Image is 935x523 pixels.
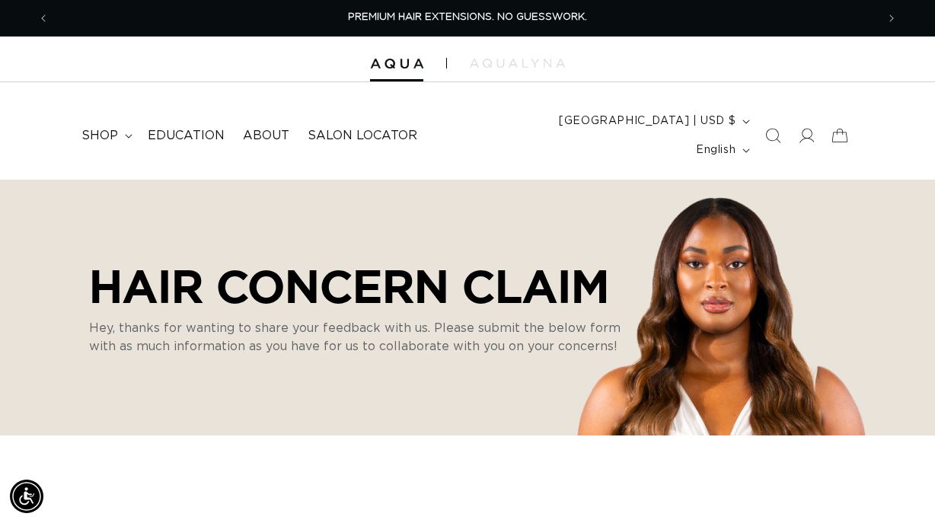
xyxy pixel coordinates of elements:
button: English [687,136,756,164]
button: Next announcement [875,4,908,33]
p: Hey, thanks for wanting to share your feedback with us. Please submit the below form with as much... [89,319,622,356]
img: Aqua Hair Extensions [370,59,423,69]
a: Education [139,119,234,153]
span: shop [81,128,118,144]
div: Accessibility Menu [10,480,43,513]
summary: shop [72,119,139,153]
span: [GEOGRAPHIC_DATA] | USD $ [559,113,736,129]
button: Previous announcement [27,4,60,33]
a: Salon Locator [298,119,426,153]
span: English [696,142,736,158]
span: PREMIUM HAIR EXTENSIONS. NO GUESSWORK. [348,12,587,22]
a: About [234,119,298,153]
span: About [243,128,289,144]
summary: Search [756,119,790,152]
span: Salon Locator [308,128,417,144]
span: Education [148,128,225,144]
button: [GEOGRAPHIC_DATA] | USD $ [550,107,756,136]
img: aqualyna.com [470,59,565,68]
p: HAIR CONCERN CLAIM [89,260,622,311]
